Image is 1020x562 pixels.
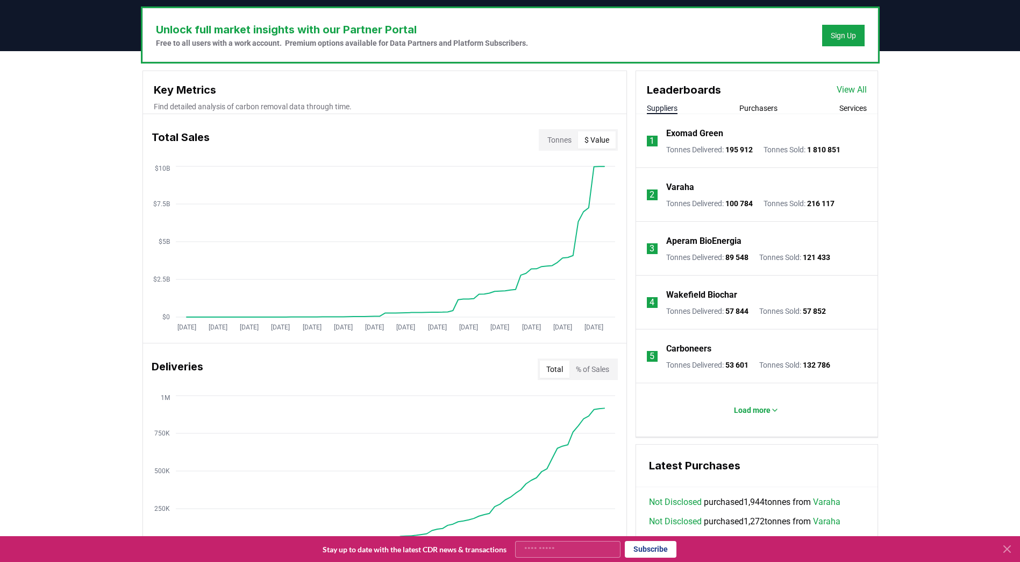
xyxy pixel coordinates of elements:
[666,181,694,194] a: Varaha
[803,253,830,262] span: 121 433
[156,38,528,48] p: Free to all users with a work account. Premium options available for Data Partners and Platform S...
[240,324,259,331] tspan: [DATE]
[156,22,528,38] h3: Unlock full market insights with our Partner Portal
[162,313,170,321] tspan: $0
[807,145,840,154] span: 1 810 851
[650,188,654,201] p: 2
[490,324,509,331] tspan: [DATE]
[807,199,834,208] span: 216 117
[803,361,830,369] span: 132 786
[153,276,170,283] tspan: $2.5B
[522,324,540,331] tspan: [DATE]
[152,359,203,380] h3: Deliveries
[837,83,867,96] a: View All
[154,430,170,437] tspan: 750K
[725,253,748,262] span: 89 548
[839,103,867,114] button: Services
[177,324,196,331] tspan: [DATE]
[153,200,170,208] tspan: $7.5B
[649,496,840,509] span: purchased 1,944 tonnes from
[271,324,290,331] tspan: [DATE]
[666,289,737,301] a: Wakefield Biochar
[734,405,771,416] p: Load more
[666,198,753,209] p: Tonnes Delivered :
[666,252,748,263] p: Tonnes Delivered :
[813,496,840,509] a: Varaha
[396,324,415,331] tspan: [DATE]
[154,82,616,98] h3: Key Metrics
[725,307,748,315] span: 57 844
[365,324,384,331] tspan: [DATE]
[161,394,170,402] tspan: 1M
[739,103,778,114] button: Purchasers
[831,30,856,41] a: Sign Up
[759,306,826,317] p: Tonnes Sold :
[578,131,616,149] button: $ Value
[159,238,170,245] tspan: $5B
[666,306,748,317] p: Tonnes Delivered :
[649,458,865,474] h3: Latest Purchases
[649,515,702,528] a: Not Disclosed
[764,144,840,155] p: Tonnes Sold :
[725,199,753,208] span: 100 784
[208,324,227,331] tspan: [DATE]
[725,361,748,369] span: 53 601
[650,296,654,309] p: 4
[647,103,677,114] button: Suppliers
[155,165,170,172] tspan: $10B
[649,515,840,528] span: purchased 1,272 tonnes from
[459,324,477,331] tspan: [DATE]
[650,350,654,363] p: 5
[154,467,170,475] tspan: 500K
[666,144,753,155] p: Tonnes Delivered :
[759,360,830,370] p: Tonnes Sold :
[584,324,603,331] tspan: [DATE]
[427,324,446,331] tspan: [DATE]
[649,496,702,509] a: Not Disclosed
[541,131,578,149] button: Tonnes
[725,145,753,154] span: 195 912
[650,135,654,147] p: 1
[666,127,723,140] a: Exomad Green
[647,82,721,98] h3: Leaderboards
[649,535,702,547] a: Not Disclosed
[302,324,321,331] tspan: [DATE]
[553,324,572,331] tspan: [DATE]
[569,361,616,378] button: % of Sales
[649,535,865,560] span: purchased 504 tonnes from
[540,361,569,378] button: Total
[803,307,826,315] span: 57 852
[154,505,170,512] tspan: 250K
[764,198,834,209] p: Tonnes Sold :
[666,342,711,355] a: Carboneers
[666,235,741,248] a: Aperam BioEnergia
[154,101,616,112] p: Find detailed analysis of carbon removal data through time.
[813,515,840,528] a: Varaha
[333,324,352,331] tspan: [DATE]
[725,399,788,421] button: Load more
[152,129,210,151] h3: Total Sales
[822,25,865,46] button: Sign Up
[666,360,748,370] p: Tonnes Delivered :
[650,242,654,255] p: 3
[759,252,830,263] p: Tonnes Sold :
